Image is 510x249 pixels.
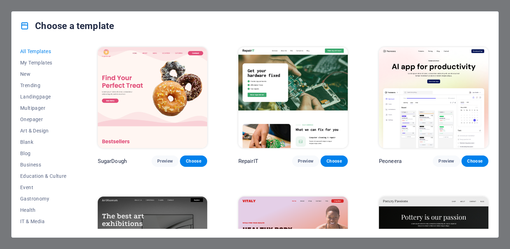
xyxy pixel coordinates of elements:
[20,94,67,100] span: Landingpage
[20,128,67,134] span: Art & Design
[461,155,488,167] button: Choose
[433,155,460,167] button: Preview
[20,68,67,80] button: New
[157,158,173,164] span: Preview
[186,158,201,164] span: Choose
[20,83,67,88] span: Trending
[20,49,67,54] span: All Templates
[20,57,67,68] button: My Templates
[20,204,67,216] button: Health
[20,117,67,122] span: Onepager
[20,105,67,111] span: Multipager
[298,158,313,164] span: Preview
[98,47,207,148] img: SugarDough
[20,196,67,202] span: Gastronomy
[20,207,67,213] span: Health
[321,155,347,167] button: Choose
[379,47,488,148] img: Peoneera
[20,46,67,57] button: All Templates
[98,158,127,165] p: SugarDough
[20,60,67,66] span: My Templates
[20,114,67,125] button: Onepager
[20,159,67,170] button: Business
[20,102,67,114] button: Multipager
[20,173,67,179] span: Education & Culture
[438,158,454,164] span: Preview
[326,158,342,164] span: Choose
[238,47,348,148] img: RepairIT
[379,158,402,165] p: Peoneera
[20,185,67,190] span: Event
[20,80,67,91] button: Trending
[20,139,67,145] span: Blank
[20,227,67,238] button: Legal & Finance
[238,158,258,165] p: RepairIT
[180,155,207,167] button: Choose
[467,158,483,164] span: Choose
[20,151,67,156] span: Blog
[152,155,178,167] button: Preview
[20,91,67,102] button: Landingpage
[20,125,67,136] button: Art & Design
[20,162,67,168] span: Business
[20,71,67,77] span: New
[20,182,67,193] button: Event
[20,193,67,204] button: Gastronomy
[292,155,319,167] button: Preview
[20,170,67,182] button: Education & Culture
[20,148,67,159] button: Blog
[20,20,114,32] h4: Choose a template
[20,219,67,224] span: IT & Media
[20,216,67,227] button: IT & Media
[20,136,67,148] button: Blank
